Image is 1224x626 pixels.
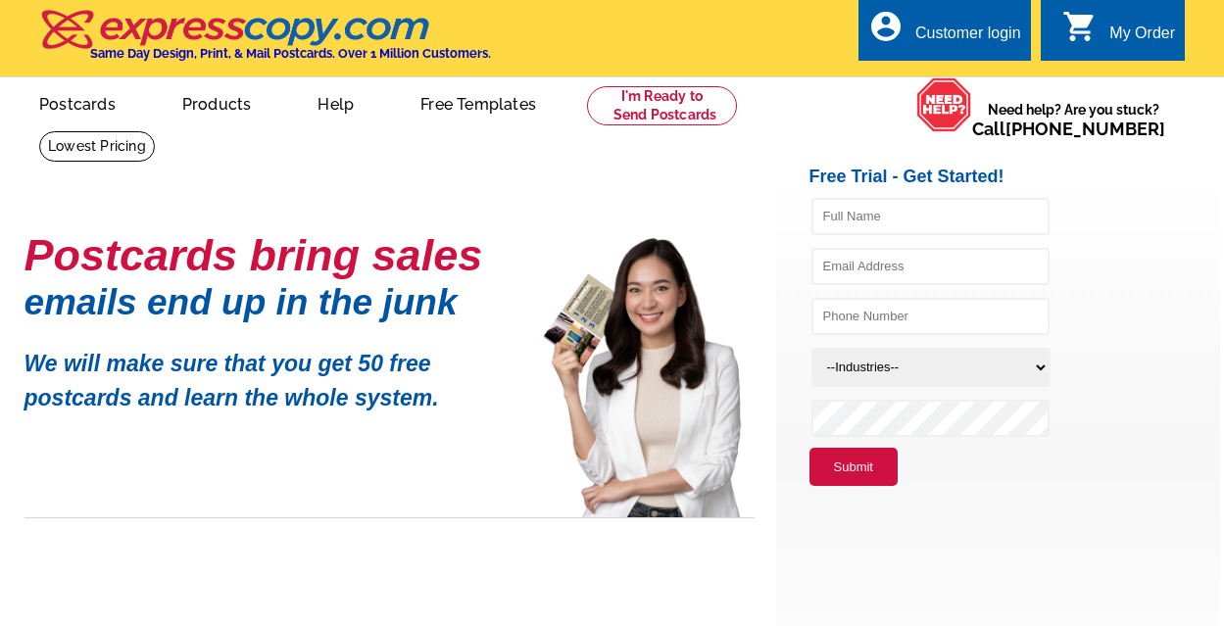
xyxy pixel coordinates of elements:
div: Customer login [915,24,1021,52]
i: account_circle [868,9,904,44]
a: shopping_cart My Order [1062,22,1175,46]
a: Free Templates [389,79,567,125]
a: Products [151,79,283,125]
a: Same Day Design, Print, & Mail Postcards. Over 1 Million Customers. [39,24,491,61]
a: Postcards [8,79,147,125]
input: Email Address [811,248,1050,285]
h1: emails end up in the junk [24,292,514,313]
h4: Same Day Design, Print, & Mail Postcards. Over 1 Million Customers. [90,46,491,61]
h2: Free Trial - Get Started! [809,167,1220,188]
a: account_circle Customer login [868,22,1021,46]
a: Help [286,79,385,125]
img: help [916,77,972,132]
div: My Order [1109,24,1175,52]
input: Phone Number [811,298,1050,335]
span: Call [972,119,1165,139]
i: shopping_cart [1062,9,1098,44]
button: Submit [809,448,898,487]
p: We will make sure that you get 50 free postcards and learn the whole system. [24,332,514,414]
span: Need help? Are you stuck? [972,100,1175,139]
a: [PHONE_NUMBER] [1005,119,1165,139]
h1: Postcards bring sales [24,238,514,272]
input: Full Name [811,198,1050,235]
